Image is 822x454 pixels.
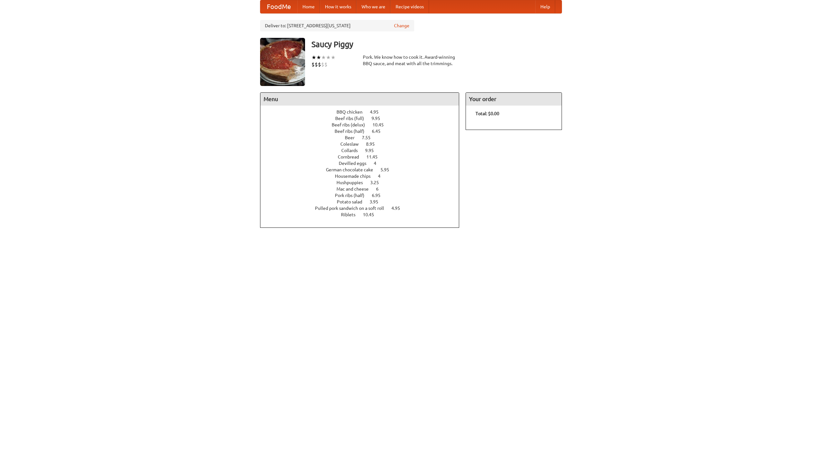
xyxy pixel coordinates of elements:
li: ★ [316,54,321,61]
span: 10.45 [363,212,380,217]
span: Devilled eggs [339,161,373,166]
a: Potato salad 3.95 [337,199,390,204]
li: $ [324,61,328,68]
span: Collards [341,148,364,153]
li: ★ [311,54,316,61]
span: Beef ribs (delux) [332,122,372,127]
a: Collards 9.95 [341,148,386,153]
a: Pulled pork sandwich on a soft roll 4.95 [315,206,412,211]
a: Beef ribs (delux) 10.45 [332,122,396,127]
img: angular.jpg [260,38,305,86]
a: Hushpuppies 3.25 [337,180,391,185]
span: 6 [376,186,385,192]
li: $ [311,61,315,68]
span: Riblets [341,212,362,217]
a: Home [297,0,320,13]
span: Housemade chips [335,174,377,179]
span: Potato salad [337,199,369,204]
span: 4 [374,161,383,166]
li: $ [318,61,321,68]
div: Pork. We know how to cook it. Award-winning BBQ sauce, and meat with all the trimmings. [363,54,459,67]
a: Help [535,0,555,13]
span: Coleslaw [340,141,365,147]
a: Who we are [356,0,390,13]
li: ★ [321,54,326,61]
li: ★ [331,54,336,61]
span: German chocolate cake [326,167,380,172]
span: 9.95 [365,148,380,153]
span: Hushpuppies [337,180,369,185]
span: 6.95 [372,193,387,198]
li: ★ [326,54,331,61]
h4: Menu [260,93,459,106]
span: 10.45 [372,122,390,127]
a: Recipe videos [390,0,429,13]
div: Deliver to: [STREET_ADDRESS][US_STATE] [260,20,414,31]
li: $ [321,61,324,68]
span: Cornbread [338,154,365,159]
span: 4.95 [391,206,407,211]
a: Cornbread 11.45 [338,154,389,159]
span: BBQ chicken [337,109,369,115]
span: 11.45 [366,154,384,159]
span: 4.95 [370,109,385,115]
a: Beer 7.55 [345,135,382,140]
span: Beef ribs (full) [335,116,371,121]
span: 4 [378,174,387,179]
a: BBQ chicken 4.95 [337,109,390,115]
span: 3.25 [370,180,385,185]
a: How it works [320,0,356,13]
h4: Your order [466,93,562,106]
span: Pulled pork sandwich on a soft roll [315,206,390,211]
span: Mac and cheese [337,186,375,192]
a: Housemade chips 4 [335,174,392,179]
a: Devilled eggs 4 [339,161,388,166]
b: Total: $0.00 [476,111,499,116]
a: Beef ribs (half) 6.45 [335,129,392,134]
span: 3.95 [370,199,385,204]
span: Pork ribs (half) [335,193,371,198]
a: FoodMe [260,0,297,13]
span: Beer [345,135,361,140]
a: Change [394,22,409,29]
a: German chocolate cake 5.95 [326,167,401,172]
span: 8.95 [366,141,381,147]
span: 9.95 [372,116,387,121]
span: 5.95 [380,167,396,172]
a: Beef ribs (full) 9.95 [335,116,392,121]
a: Pork ribs (half) 6.95 [335,193,392,198]
span: 7.55 [362,135,377,140]
span: Beef ribs (half) [335,129,371,134]
h3: Saucy Piggy [311,38,562,51]
a: Coleslaw 8.95 [340,141,387,147]
a: Riblets 10.45 [341,212,386,217]
a: Mac and cheese 6 [337,186,390,192]
li: $ [315,61,318,68]
span: 6.45 [372,129,387,134]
